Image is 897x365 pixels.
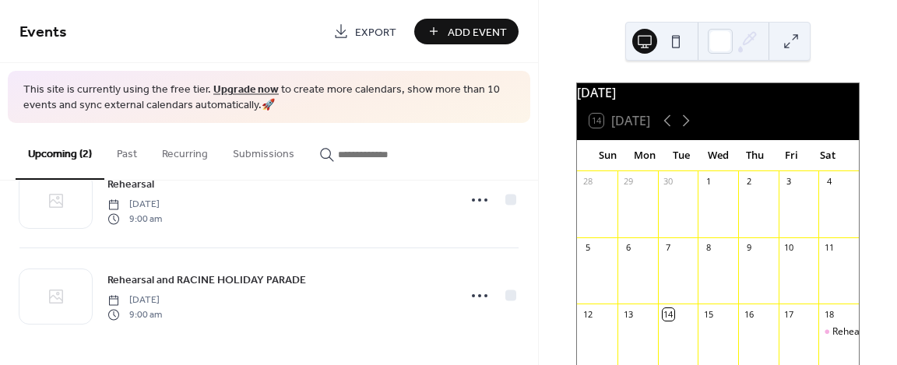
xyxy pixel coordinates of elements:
button: Upcoming (2) [16,123,104,180]
button: Recurring [149,123,220,178]
div: 4 [823,176,835,188]
div: 7 [663,242,674,254]
button: Submissions [220,123,307,178]
a: Rehearsal and RACINE HOLIDAY PARADE [107,271,306,289]
span: Rehearsal and RACINE HOLIDAY PARADE [107,272,306,289]
div: 18 [823,308,835,320]
div: 30 [663,176,674,188]
div: Wed [700,140,737,171]
div: 3 [783,176,795,188]
div: 10 [783,242,795,254]
div: Sun [589,140,626,171]
div: 2 [743,176,755,188]
div: 17 [783,308,795,320]
div: 29 [622,176,634,188]
div: 8 [702,242,714,254]
a: Rehearsal [107,175,154,193]
div: 6 [622,242,634,254]
div: 9 [743,242,755,254]
span: 9:00 am [107,307,162,321]
div: 14 [663,308,674,320]
div: 16 [743,308,755,320]
div: 28 [582,176,593,188]
span: Rehearsal [107,177,154,193]
span: [DATE] [107,198,162,212]
a: Export [322,19,408,44]
div: Sat [810,140,846,171]
div: [DATE] [577,83,859,102]
span: Events [19,17,67,47]
button: Add Event [414,19,519,44]
div: Tue [663,140,699,171]
div: 13 [622,308,634,320]
div: 1 [702,176,714,188]
div: Thu [737,140,773,171]
div: Rehearsal [818,325,859,339]
div: 12 [582,308,593,320]
div: 5 [582,242,593,254]
div: 15 [702,308,714,320]
span: [DATE] [107,293,162,307]
div: Rehearsal [832,325,876,339]
div: Mon [626,140,663,171]
span: Add Event [448,24,507,40]
span: This site is currently using the free tier. to create more calendars, show more than 10 events an... [23,82,515,113]
span: 9:00 am [107,212,162,226]
div: Fri [773,140,810,171]
div: 11 [823,242,835,254]
span: Export [355,24,396,40]
a: Upgrade now [213,79,279,100]
button: Past [104,123,149,178]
